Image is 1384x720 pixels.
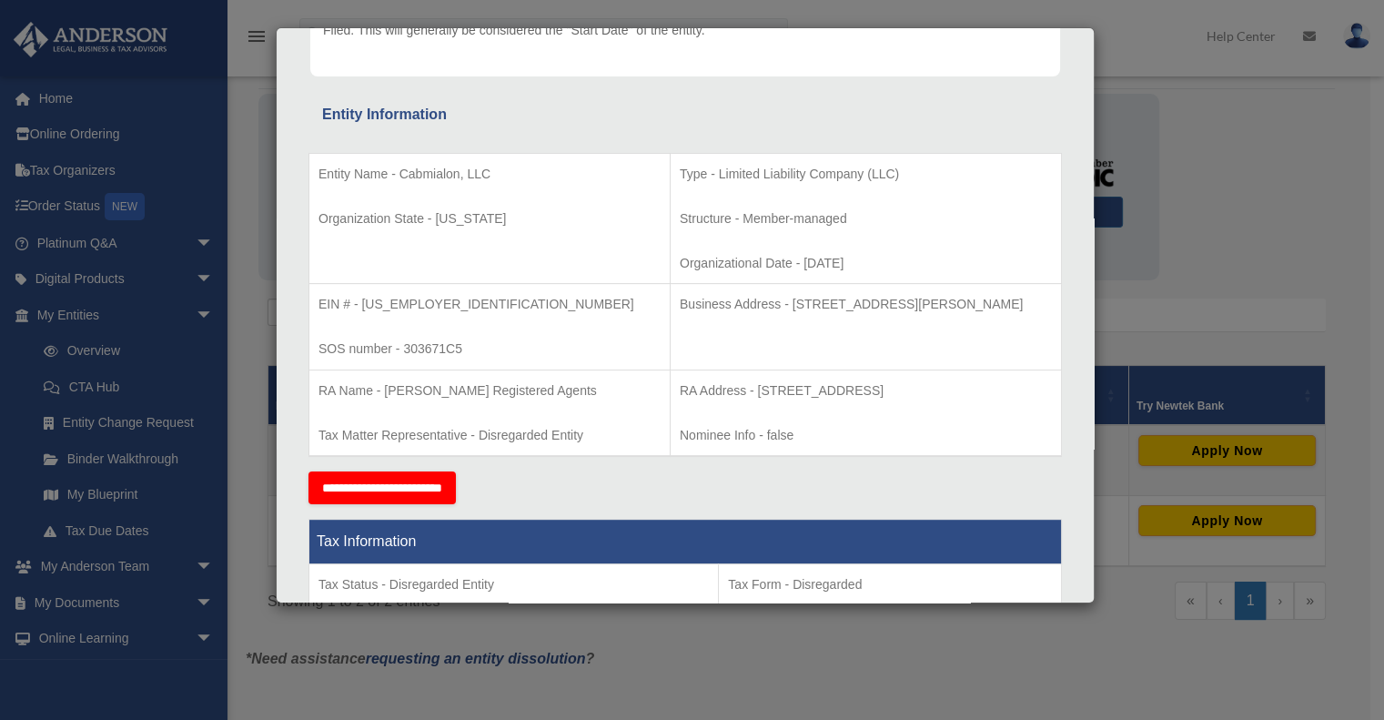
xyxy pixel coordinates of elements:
p: Organizational Date - [DATE] [680,252,1052,275]
td: Tax Period Type - Calendar Year [309,564,719,699]
p: EIN # - [US_EMPLOYER_IDENTIFICATION_NUMBER] [318,293,661,316]
p: Tax Form - Disregarded [728,573,1052,596]
p: Organization State - [US_STATE] [318,208,661,230]
p: Business Address - [STREET_ADDRESS][PERSON_NAME] [680,293,1052,316]
p: Structure - Member-managed [680,208,1052,230]
p: RA Name - [PERSON_NAME] Registered Agents [318,380,661,402]
p: Entity Name - Cabmialon, LLC [318,163,661,186]
p: Type - Limited Liability Company (LLC) [680,163,1052,186]
th: Tax Information [309,520,1062,564]
div: Entity Information [322,102,1048,127]
p: RA Address - [STREET_ADDRESS] [680,380,1052,402]
p: Tax Matter Representative - Disregarded Entity [318,424,661,447]
p: Tax Status - Disregarded Entity [318,573,709,596]
p: SOS number - 303671C5 [318,338,661,360]
p: Nominee Info - false [680,424,1052,447]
